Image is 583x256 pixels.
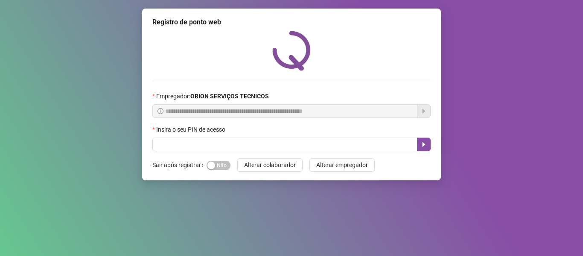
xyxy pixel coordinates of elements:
[156,91,269,101] span: Empregador :
[272,31,311,71] img: QRPoint
[157,108,163,114] span: info-circle
[237,158,303,172] button: Alterar colaborador
[420,141,427,148] span: caret-right
[152,158,207,172] label: Sair após registrar
[152,17,431,27] div: Registro de ponto web
[316,160,368,170] span: Alterar empregador
[309,158,375,172] button: Alterar empregador
[190,93,269,100] strong: ORION SERVIÇOS TECNICOS
[244,160,296,170] span: Alterar colaborador
[152,125,231,134] label: Insira o seu PIN de acesso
